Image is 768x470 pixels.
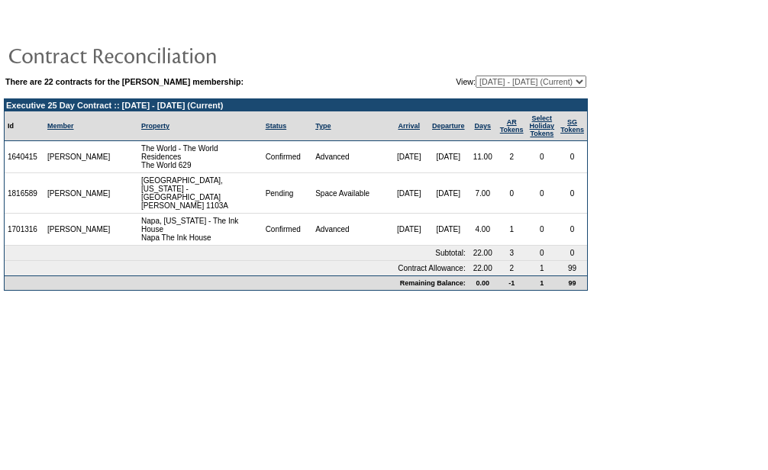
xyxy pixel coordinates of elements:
[8,40,313,70] img: pgTtlContractReconciliation.gif
[389,141,428,173] td: [DATE]
[428,141,469,173] td: [DATE]
[5,111,44,141] td: Id
[432,122,465,130] a: Departure
[312,141,389,173] td: Advanced
[557,173,587,214] td: 0
[469,246,497,261] td: 22.00
[141,122,169,130] a: Property
[428,173,469,214] td: [DATE]
[469,261,497,275] td: 22.00
[557,261,587,275] td: 99
[497,173,527,214] td: 0
[497,275,527,290] td: -1
[47,122,74,130] a: Member
[266,122,287,130] a: Status
[474,122,491,130] a: Days
[315,122,331,130] a: Type
[398,122,420,130] a: Arrival
[469,141,497,173] td: 11.00
[497,246,527,261] td: 3
[497,141,527,173] td: 2
[5,141,44,173] td: 1640415
[138,141,263,173] td: The World - The World Residences The World 629
[5,246,469,261] td: Subtotal:
[500,118,524,134] a: ARTokens
[312,173,389,214] td: Space Available
[5,214,44,246] td: 1701316
[263,141,313,173] td: Confirmed
[5,261,469,275] td: Contract Allowance:
[389,173,428,214] td: [DATE]
[497,261,527,275] td: 2
[527,275,558,290] td: 1
[530,114,555,137] a: Select HolidayTokens
[312,214,389,246] td: Advanced
[469,275,497,290] td: 0.00
[138,173,263,214] td: [GEOGRAPHIC_DATA], [US_STATE] - [GEOGRAPHIC_DATA] [PERSON_NAME] 1103A
[527,173,558,214] td: 0
[5,77,244,86] b: There are 22 contracts for the [PERSON_NAME] membership:
[381,76,586,88] td: View:
[557,246,587,261] td: 0
[44,173,114,214] td: [PERSON_NAME]
[263,173,313,214] td: Pending
[527,141,558,173] td: 0
[557,141,587,173] td: 0
[44,214,114,246] td: [PERSON_NAME]
[263,214,313,246] td: Confirmed
[138,214,263,246] td: Napa, [US_STATE] - The Ink House Napa The Ink House
[469,173,497,214] td: 7.00
[527,246,558,261] td: 0
[497,214,527,246] td: 1
[527,214,558,246] td: 0
[428,214,469,246] td: [DATE]
[389,214,428,246] td: [DATE]
[5,275,469,290] td: Remaining Balance:
[527,261,558,275] td: 1
[5,99,587,111] td: Executive 25 Day Contract :: [DATE] - [DATE] (Current)
[557,275,587,290] td: 99
[44,141,114,173] td: [PERSON_NAME]
[469,214,497,246] td: 4.00
[557,214,587,246] td: 0
[5,173,44,214] td: 1816589
[560,118,584,134] a: SGTokens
